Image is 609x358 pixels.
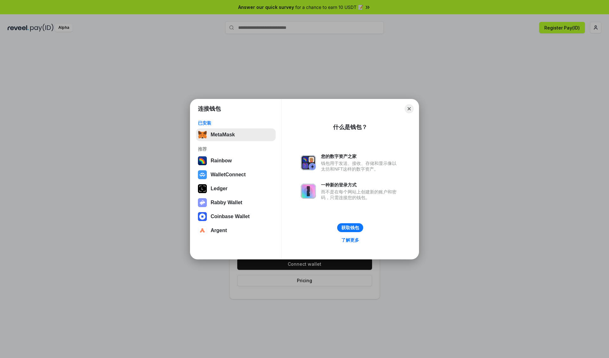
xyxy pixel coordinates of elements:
[301,184,316,199] img: svg+xml,%3Csvg%20xmlns%3D%22http%3A%2F%2Fwww.w3.org%2F2000%2Fsvg%22%20fill%3D%22none%22%20viewBox...
[198,105,221,113] h1: 连接钱包
[198,212,207,221] img: svg+xml,%3Csvg%20width%3D%2228%22%20height%3D%2228%22%20viewBox%3D%220%200%2028%2028%22%20fill%3D...
[301,155,316,170] img: svg+xml,%3Csvg%20xmlns%3D%22http%3A%2F%2Fwww.w3.org%2F2000%2Fsvg%22%20fill%3D%22none%22%20viewBox...
[321,189,400,200] div: 而不是在每个网站上创建新的账户和密码，只需连接您的钱包。
[321,153,400,159] div: 您的数字资产之家
[211,158,232,164] div: Rainbow
[211,228,227,233] div: Argent
[198,198,207,207] img: svg+xml,%3Csvg%20xmlns%3D%22http%3A%2F%2Fwww.w3.org%2F2000%2Fsvg%22%20fill%3D%22none%22%20viewBox...
[196,224,276,237] button: Argent
[321,182,400,188] div: 一种新的登录方式
[341,237,359,243] div: 了解更多
[405,104,414,113] button: Close
[211,186,227,192] div: Ledger
[196,168,276,181] button: WalletConnect
[321,160,400,172] div: 钱包用于发送、接收、存储和显示像以太坊和NFT这样的数字资产。
[198,156,207,165] img: svg+xml,%3Csvg%20width%3D%22120%22%20height%3D%22120%22%20viewBox%3D%220%200%20120%20120%22%20fil...
[198,170,207,179] img: svg+xml,%3Csvg%20width%3D%2228%22%20height%3D%2228%22%20viewBox%3D%220%200%2028%2028%22%20fill%3D...
[198,146,274,152] div: 推荐
[196,182,276,195] button: Ledger
[196,210,276,223] button: Coinbase Wallet
[198,120,274,126] div: 已安装
[196,154,276,167] button: Rainbow
[196,128,276,141] button: MetaMask
[211,132,235,138] div: MetaMask
[337,236,363,244] a: 了解更多
[211,200,242,205] div: Rabby Wallet
[211,214,250,219] div: Coinbase Wallet
[337,223,363,232] button: 获取钱包
[211,172,246,178] div: WalletConnect
[198,226,207,235] img: svg+xml,%3Csvg%20width%3D%2228%22%20height%3D%2228%22%20viewBox%3D%220%200%2028%2028%22%20fill%3D...
[198,184,207,193] img: svg+xml,%3Csvg%20xmlns%3D%22http%3A%2F%2Fwww.w3.org%2F2000%2Fsvg%22%20width%3D%2228%22%20height%3...
[196,196,276,209] button: Rabby Wallet
[341,225,359,231] div: 获取钱包
[198,130,207,139] img: svg+xml,%3Csvg%20fill%3D%22none%22%20height%3D%2233%22%20viewBox%3D%220%200%2035%2033%22%20width%...
[333,123,367,131] div: 什么是钱包？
